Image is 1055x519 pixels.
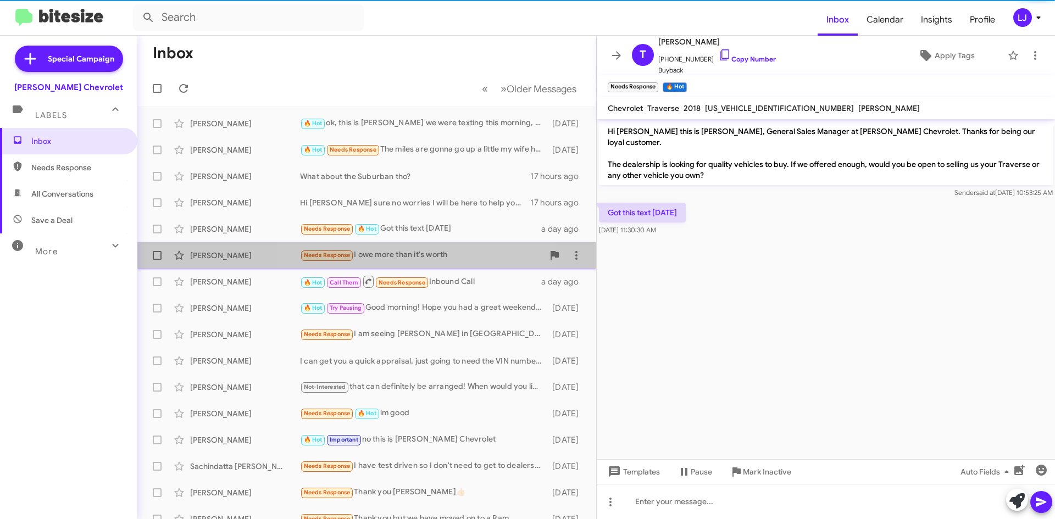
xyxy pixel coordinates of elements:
div: [DATE] [547,408,587,419]
span: 🔥 Hot [304,279,323,286]
div: [PERSON_NAME] [190,197,300,208]
span: Pause [691,462,712,482]
span: Needs Response [330,146,376,153]
span: Needs Response [304,410,351,417]
span: 🔥 Hot [304,120,323,127]
a: Calendar [858,4,912,36]
span: Needs Response [304,331,351,338]
span: [PERSON_NAME] [858,103,920,113]
div: [DATE] [547,144,587,155]
div: I owe more than it's worth [300,249,543,261]
a: Profile [961,4,1004,36]
div: The miles are gonna go up a little my wife has tha car out [DATE] [300,143,547,156]
span: [PERSON_NAME] [658,35,776,48]
span: Auto Fields [960,462,1013,482]
div: ok, this is [PERSON_NAME] we were texting this morning, just shoot me a text on the other number ... [300,117,547,130]
div: [DATE] [547,329,587,340]
span: Special Campaign [48,53,114,64]
div: Good morning! Hope you had a great weekend! Do you have any questions I can help with about the C... [300,302,547,314]
button: Mark Inactive [721,462,800,482]
div: I am seeing [PERSON_NAME] in [GEOGRAPHIC_DATA] for a test drive. Thanks. [300,328,547,341]
div: [PERSON_NAME] Chevrolet [14,82,123,93]
span: Needs Response [304,225,351,232]
span: 2018 [684,103,701,113]
div: I can get you a quick appraisal, just going to need the VIN number and current miles of your trade [300,355,547,366]
span: Save a Deal [31,215,73,226]
span: Call Them [330,279,358,286]
div: [DATE] [547,461,587,472]
h1: Inbox [153,44,193,62]
div: [DATE] [547,434,587,445]
div: [PERSON_NAME] [190,144,300,155]
div: a day ago [541,276,587,287]
div: [PERSON_NAME] [190,250,300,261]
button: Templates [597,462,669,482]
span: Buyback [658,65,776,76]
span: T [640,46,646,64]
div: LJ [1013,8,1032,27]
p: Got this text [DATE] [599,203,686,222]
div: What about the Suburban tho? [300,171,530,182]
div: a day ago [541,224,587,235]
a: Special Campaign [15,46,123,72]
small: Needs Response [608,82,658,92]
button: Previous [475,77,495,100]
span: Needs Response [31,162,125,173]
span: Sender [DATE] 10:53:25 AM [954,188,1053,197]
a: Insights [912,4,961,36]
div: [PERSON_NAME] [190,171,300,182]
div: [DATE] [547,487,587,498]
span: [PHONE_NUMBER] [658,48,776,65]
div: [DATE] [547,303,587,314]
span: Needs Response [379,279,425,286]
div: im good [300,407,547,420]
button: Apply Tags [890,46,1002,65]
div: [PERSON_NAME] [190,355,300,366]
span: Templates [606,462,660,482]
div: [PERSON_NAME] [190,118,300,129]
span: 🔥 Hot [304,304,323,311]
span: [US_VEHICLE_IDENTIFICATION_NUMBER] [705,103,854,113]
button: Auto Fields [952,462,1022,482]
span: Needs Response [304,252,351,259]
div: [PERSON_NAME] [190,303,300,314]
div: that can definitely be arranged! When would you like to stop in and test drive your new truck? we... [300,381,547,393]
span: said at [976,188,995,197]
div: [PERSON_NAME] [190,382,300,393]
div: Thank you [PERSON_NAME]👍🏻 [300,486,547,499]
span: Important [330,436,358,443]
div: Inbound Call [300,275,541,288]
button: LJ [1004,8,1043,27]
span: [DATE] 11:30:30 AM [599,226,656,234]
span: Mark Inactive [743,462,791,482]
div: Hi [PERSON_NAME] sure no worries I will be here to help you. Give me call at [PHONE_NUMBER] or my... [300,197,530,208]
span: Traverse [647,103,679,113]
div: [DATE] [547,118,587,129]
button: Next [494,77,583,100]
span: 🔥 Hot [358,225,376,232]
div: no this is [PERSON_NAME] Chevrolet [300,433,547,446]
span: Needs Response [304,462,351,470]
div: [DATE] [547,382,587,393]
a: Copy Number [718,55,776,63]
div: 17 hours ago [530,197,587,208]
span: 🔥 Hot [358,410,376,417]
span: Try Pausing [330,304,362,311]
div: Sachindatta [PERSON_NAME] [190,461,300,472]
span: 🔥 Hot [304,436,323,443]
span: Not-Interested [304,383,346,390]
span: Labels [35,110,67,120]
small: 🔥 Hot [663,82,686,92]
a: Inbox [818,4,858,36]
span: Older Messages [507,83,576,95]
span: More [35,247,58,256]
p: Hi [PERSON_NAME] this is [PERSON_NAME], General Sales Manager at [PERSON_NAME] Chevrolet. Thanks ... [599,121,1053,185]
div: [PERSON_NAME] [190,434,300,445]
div: Got this text [DATE] [300,222,541,235]
span: Chevrolet [608,103,643,113]
span: » [501,82,507,96]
